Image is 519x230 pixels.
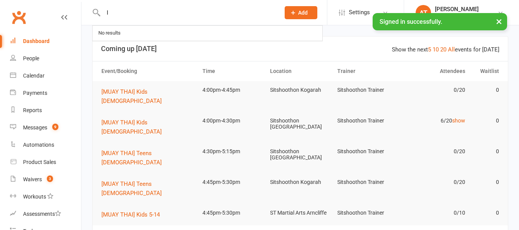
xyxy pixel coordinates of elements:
span: [MUAY THAI] Teens [DEMOGRAPHIC_DATA] [101,180,162,197]
td: Sitshoothon [GEOGRAPHIC_DATA] [267,112,334,136]
td: Sitshoothon Kogarah [267,81,334,99]
span: Add [298,10,308,16]
div: AT [416,5,431,20]
td: Sitshoothon Trainer [334,204,401,222]
td: 0/20 [401,142,469,161]
h3: Coming up [DATE] [101,45,499,53]
div: Sitshoothon [435,13,479,20]
button: [MUAY THAI] Kids [DEMOGRAPHIC_DATA] [101,118,196,136]
div: Product Sales [23,159,56,165]
a: Clubworx [9,8,28,27]
a: 20 [440,46,446,53]
td: 0 [469,112,502,130]
td: 4:00pm-4:30pm [199,112,267,130]
div: Assessments [23,211,61,217]
a: Workouts [10,188,81,205]
a: 5 [428,46,431,53]
td: 4:00pm-4:45pm [199,81,267,99]
td: Sitshoothon Trainer [334,112,401,130]
div: [PERSON_NAME] [435,6,479,13]
a: Messages 9 [10,119,81,136]
span: Settings [349,4,370,21]
th: Event/Booking [98,61,199,81]
span: [MUAY THAI] Kids 5-14 [101,211,160,218]
td: Sitshoothon Trainer [334,81,401,99]
button: [MUAY THAI] Teens [DEMOGRAPHIC_DATA] [101,179,196,198]
div: Calendar [23,73,45,79]
a: Dashboard [10,33,81,50]
th: Waitlist [469,61,502,81]
button: [MUAY THAI] Teens [DEMOGRAPHIC_DATA] [101,149,196,167]
td: 0 [469,81,502,99]
div: Messages [23,124,47,131]
a: Automations [10,136,81,154]
span: [MUAY THAI] Teens [DEMOGRAPHIC_DATA] [101,150,162,166]
span: [MUAY THAI] Kids [DEMOGRAPHIC_DATA] [101,88,162,104]
td: 0 [469,142,502,161]
span: 3 [47,175,53,182]
td: 0/20 [401,81,469,99]
td: 0 [469,173,502,191]
div: Show the next events for [DATE] [392,45,499,54]
th: Time [199,61,267,81]
a: Waivers 3 [10,171,81,188]
th: Trainer [334,61,401,81]
a: 10 [433,46,439,53]
td: 4:45pm-5:30pm [199,173,267,191]
th: Attendees [401,61,469,81]
a: People [10,50,81,67]
div: Payments [23,90,47,96]
a: All [448,46,455,53]
td: Sitshoothon Trainer [334,142,401,161]
button: [MUAY THAI] Kids [DEMOGRAPHIC_DATA] [101,87,196,106]
span: [MUAY THAI] Kids [DEMOGRAPHIC_DATA] [101,119,162,135]
div: Workouts [23,194,46,200]
td: 0/20 [401,173,469,191]
button: × [492,13,506,30]
td: 0 [469,204,502,222]
td: 6/20 [401,112,469,130]
span: Signed in successfully. [380,18,442,25]
td: ST Martial Arts Arncliffe [267,204,334,222]
div: Automations [23,142,54,148]
td: 0/10 [401,204,469,222]
div: No results [96,28,123,39]
td: Sitshoothon [GEOGRAPHIC_DATA] [267,142,334,167]
div: People [23,55,39,61]
div: Reports [23,107,42,113]
a: show [452,117,465,124]
a: Payments [10,84,81,102]
a: Reports [10,102,81,119]
td: 4:30pm-5:15pm [199,142,267,161]
td: 4:45pm-5:30pm [199,204,267,222]
a: Assessments [10,205,81,223]
a: Product Sales [10,154,81,171]
div: Dashboard [23,38,50,44]
div: Waivers [23,176,42,182]
input: Search... [101,7,275,18]
td: Sitshoothon Trainer [334,173,401,191]
th: Location [267,61,334,81]
span: 9 [52,124,58,130]
td: Sitshoothon Kogarah [267,173,334,191]
button: [MUAY THAI] Kids 5-14 [101,210,165,219]
a: Calendar [10,67,81,84]
button: Add [285,6,317,19]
